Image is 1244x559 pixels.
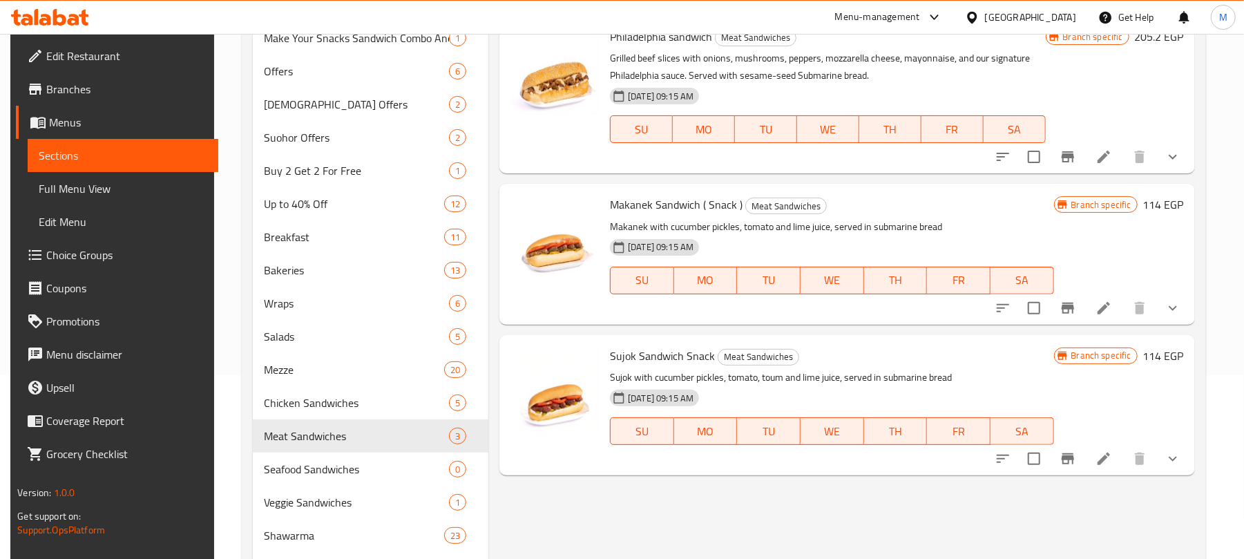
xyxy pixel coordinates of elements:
div: Seafood Sandwiches [264,461,449,477]
span: Get support on: [17,507,81,525]
button: WE [801,267,864,294]
span: Edit Menu [39,214,207,230]
div: Suohor Offers [264,129,449,146]
span: SA [996,421,1049,442]
a: Grocery Checklist [16,437,218,471]
span: TH [870,270,922,290]
div: Meat Sandwiches [264,428,449,444]
span: Sections [39,147,207,164]
div: items [444,262,466,278]
img: Philadelphia sandwich [510,27,599,115]
span: Meat Sandwiches [716,30,796,46]
span: Branch specific [1066,349,1137,362]
span: TH [870,421,922,442]
div: Meat Sandwiches3 [253,419,488,453]
span: WE [806,270,859,290]
a: Edit Restaurant [16,39,218,73]
a: Full Menu View [28,172,218,205]
div: items [449,395,466,411]
div: items [444,527,466,544]
span: Make Your Snacks Sandwich Combo And Save 50 EGP [264,30,449,46]
span: TU [743,421,795,442]
span: 0 [450,463,466,476]
span: 13 [445,264,466,277]
span: 1 [450,496,466,509]
span: Choice Groups [46,247,207,263]
p: Sujok with cucumber pickles, tomato, toum and lime juice, served in submarine bread [610,369,1053,386]
div: items [449,30,466,46]
button: Branch-specific-item [1051,292,1084,325]
div: items [444,196,466,212]
button: MO [674,267,738,294]
span: 5 [450,330,466,343]
span: Philadelphia sandwich [610,26,712,47]
span: Buy 2 Get 2 For Free [264,162,449,179]
span: [DEMOGRAPHIC_DATA] Offers [264,96,449,113]
button: TU [735,115,797,143]
button: show more [1156,442,1189,475]
span: SA [989,120,1040,140]
span: Menu disclaimer [46,346,207,363]
a: Branches [16,73,218,106]
span: MO [678,120,729,140]
div: Meat Sandwiches [745,198,827,214]
button: show more [1156,140,1189,173]
span: TU [740,120,792,140]
a: Edit menu item [1095,451,1112,467]
a: Coupons [16,272,218,305]
span: Up to 40% Off [264,196,444,212]
span: 2 [450,131,466,144]
span: Veggie Sandwiches [264,494,449,511]
div: items [449,328,466,345]
button: Branch-specific-item [1051,140,1084,173]
button: SA [991,417,1054,445]
span: Branch specific [1066,198,1137,211]
span: Bakeries [264,262,444,278]
svg: Show Choices [1165,300,1181,316]
div: items [444,361,466,378]
span: WE [803,120,854,140]
div: Seafood Sandwiches0 [253,453,488,486]
button: SU [610,417,674,445]
div: Make Your Snacks Sandwich Combo And Save 50 EGP1 [253,21,488,55]
button: TH [859,115,921,143]
span: FR [927,120,978,140]
span: Upsell [46,379,207,396]
span: Offers [264,63,449,79]
span: Mezze [264,361,444,378]
span: 20 [445,363,466,377]
button: SA [984,115,1046,143]
button: TU [737,267,801,294]
span: FR [932,270,985,290]
span: 11 [445,231,466,244]
div: Mezze20 [253,353,488,386]
span: 23 [445,529,466,542]
svg: Show Choices [1165,149,1181,165]
h6: 205.2 EGP [1135,27,1184,46]
div: items [449,461,466,477]
div: Shawarma [264,527,444,544]
button: TH [864,417,928,445]
span: Chicken Sandwiches [264,395,449,411]
span: Meat Sandwiches [718,349,798,365]
span: Wraps [264,295,449,312]
span: [DATE] 09:15 AM [622,90,699,103]
a: Upsell [16,371,218,404]
span: TH [865,120,916,140]
div: Breakfast11 [253,220,488,254]
button: SU [610,115,673,143]
span: Branches [46,81,207,97]
span: Version: [17,484,51,502]
div: items [444,229,466,245]
div: Salads5 [253,320,488,353]
img: Sujok Sandwich Snack [510,346,599,435]
span: 1 [450,164,466,178]
span: Full Menu View [39,180,207,197]
button: TH [864,267,928,294]
button: MO [674,417,738,445]
a: Support.OpsPlatform [17,521,105,539]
